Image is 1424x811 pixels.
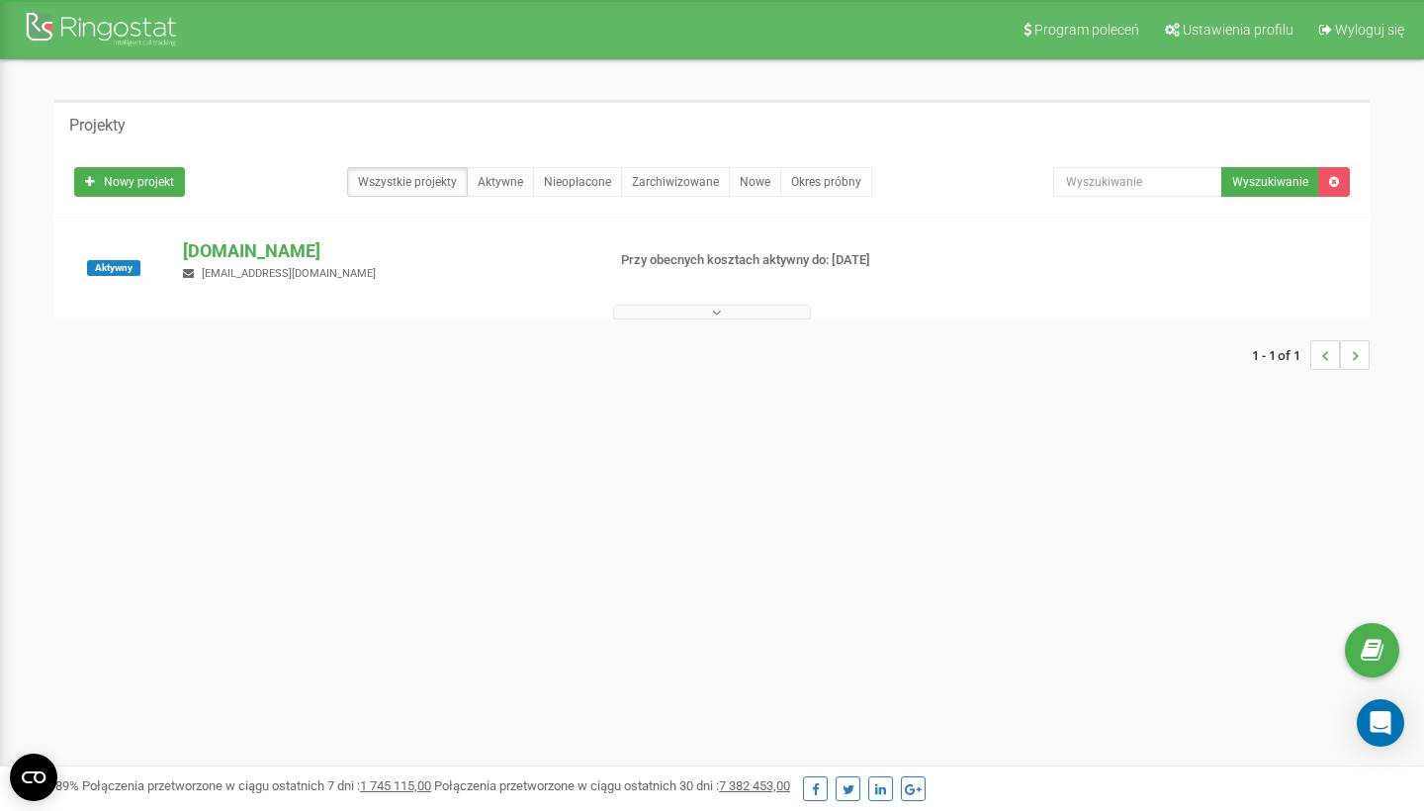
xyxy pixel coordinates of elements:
[74,167,185,197] a: Nowy projekt
[1034,22,1139,38] span: Program poleceń
[69,117,126,135] h5: Projekty
[434,778,790,793] span: Połączenia przetworzone w ciągu ostatnich 30 dni :
[533,167,622,197] a: Nieopłacone
[1221,167,1319,197] button: Wyszukiwanie
[1252,340,1310,370] span: 1 - 1 of 1
[183,238,588,264] p: [DOMAIN_NAME]
[1335,22,1404,38] span: Wyloguj się
[621,167,730,197] a: Zarchiwizowane
[82,778,431,793] span: Połączenia przetworzone w ciągu ostatnich 7 dni :
[10,754,57,801] button: Open CMP widget
[202,267,376,280] span: [EMAIL_ADDRESS][DOMAIN_NAME]
[719,778,790,793] u: 7 382 453,00
[87,260,140,276] span: Aktywny
[1053,167,1222,197] input: Wyszukiwanie
[1357,699,1404,747] div: Open Intercom Messenger
[360,778,431,793] u: 1 745 115,00
[621,251,918,270] p: Przy obecnych kosztach aktywny do: [DATE]
[780,167,872,197] a: Okres próbny
[347,167,468,197] a: Wszystkie projekty
[1183,22,1293,38] span: Ustawienia profilu
[729,167,781,197] a: Nowe
[1252,320,1370,390] nav: ...
[467,167,534,197] a: Aktywne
